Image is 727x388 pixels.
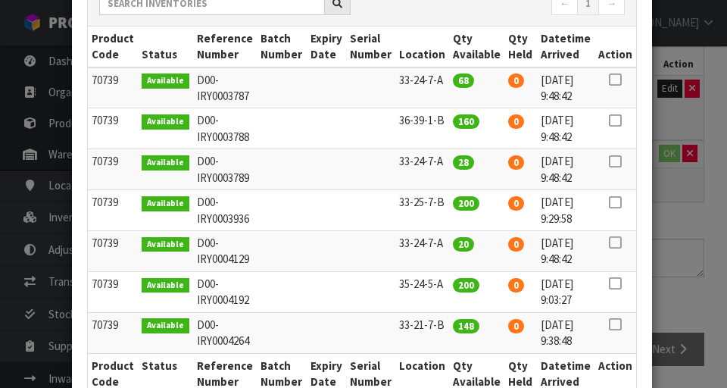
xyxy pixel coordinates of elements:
th: Location [395,27,449,67]
span: Available [142,278,189,293]
td: 33-25-7-B [395,190,449,231]
td: 70739 [88,230,138,271]
span: 0 [508,237,524,252]
th: Qty Available [449,27,504,67]
span: Available [142,114,189,130]
span: 0 [508,278,524,293]
span: 0 [508,319,524,333]
span: 0 [508,74,524,88]
th: Serial Number [346,27,395,67]
th: Batch Number [257,27,306,67]
td: [DATE] 9:03:27 [537,271,594,312]
span: Available [142,237,189,252]
span: Available [142,318,189,333]
th: Action [594,27,636,67]
td: 33-24-7-A [395,230,449,271]
td: D00-IRY0003787 [193,67,257,108]
td: 36-39-1-B [395,108,449,149]
span: 20 [453,237,474,252]
th: Reference Number [193,27,257,67]
td: [DATE] 9:48:42 [537,230,594,271]
td: D00-IRY0003789 [193,149,257,190]
span: 0 [508,155,524,170]
th: Product Code [88,27,138,67]
td: D00-IRY0004192 [193,271,257,312]
span: Available [142,196,189,211]
span: 200 [453,196,479,211]
td: 70739 [88,108,138,149]
span: 68 [453,74,474,88]
td: D00-IRY0003936 [193,190,257,231]
span: Available [142,74,189,89]
span: Available [142,155,189,171]
td: D00-IRY0003788 [193,108,257,149]
span: 160 [453,114,479,129]
td: 70739 [88,312,138,353]
td: 33-21-7-B [395,312,449,353]
span: 200 [453,278,479,293]
td: D00-IRY0004129 [193,230,257,271]
td: [DATE] 9:48:42 [537,108,594,149]
td: 35-24-5-A [395,271,449,312]
td: 70739 [88,67,138,108]
td: D00-IRY0004264 [193,312,257,353]
td: 33-24-7-A [395,67,449,108]
span: 28 [453,155,474,170]
th: Qty Held [504,27,536,67]
span: 0 [508,114,524,129]
td: [DATE] 9:38:48 [537,312,594,353]
th: Datetime Arrived [537,27,594,67]
span: 0 [508,196,524,211]
td: 70739 [88,190,138,231]
td: [DATE] 9:48:42 [537,149,594,190]
span: 148 [453,319,479,333]
td: 33-24-7-A [395,149,449,190]
td: 70739 [88,149,138,190]
td: [DATE] 9:48:42 [537,67,594,108]
td: [DATE] 9:29:58 [537,190,594,231]
th: Expiry Date [307,27,346,67]
th: Status [138,27,193,67]
td: 70739 [88,271,138,312]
